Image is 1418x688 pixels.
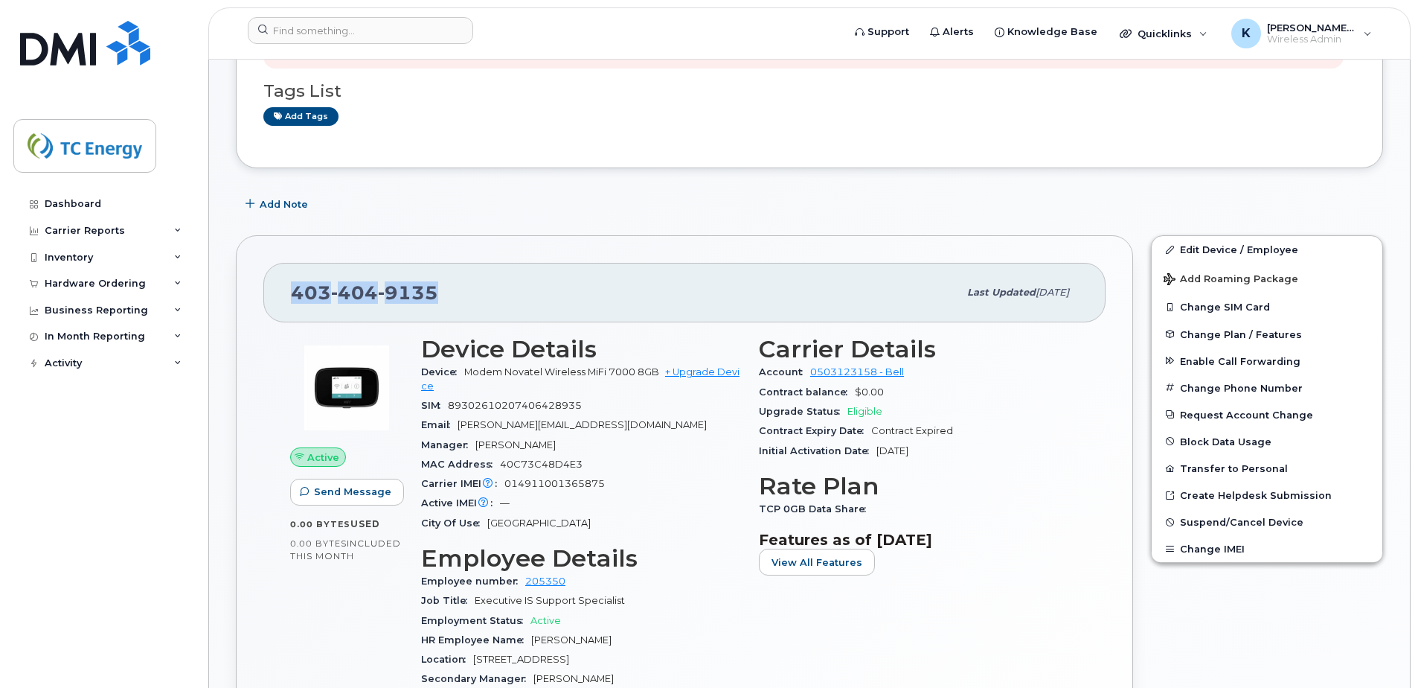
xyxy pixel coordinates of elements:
span: included this month [290,538,401,562]
a: Support [844,17,920,47]
span: [PERSON_NAME][EMAIL_ADDRESS][DOMAIN_NAME] [1267,22,1356,34]
span: SIM [421,400,448,411]
a: 205350 [525,576,565,587]
span: [GEOGRAPHIC_DATA] [487,517,591,529]
span: Contract Expiry Date [759,425,871,436]
button: Change SIM Card [1152,293,1382,320]
input: Find something... [248,17,473,44]
img: image20231002-3703462-u4uwl5.jpeg [302,343,391,433]
span: 40C73C48D4E3 [500,459,583,470]
button: Change Plan / Features [1152,321,1382,348]
span: K [1242,25,1251,42]
button: Transfer to Personal [1152,455,1382,482]
span: [PERSON_NAME][EMAIL_ADDRESS][DOMAIN_NAME] [458,419,707,430]
span: 0.00 Bytes [290,538,347,549]
button: Suspend/Cancel Device [1152,509,1382,535]
button: Change IMEI [1152,535,1382,562]
button: View All Features [759,549,875,576]
span: TCP 0GB Data Share [759,503,873,515]
span: Initial Activation Date [759,445,876,456]
span: HR Employee Name [421,634,531,646]
a: + Upgrade Device [421,366,740,391]
span: — [500,497,510,509]
span: Send Message [314,485,391,499]
span: Secondary Manager [421,673,533,684]
span: Enable Call Forwarding [1180,355,1300,366]
span: Contract balance [759,386,855,398]
a: Knowledge Base [984,17,1108,47]
span: 89302610207406428935 [448,400,582,411]
h3: Features as of [DATE] [759,531,1079,549]
span: Quicklinks [1138,28,1192,39]
span: 0.00 Bytes [290,519,350,529]
span: [PERSON_NAME] [475,439,556,450]
a: Create Helpdesk Submission [1152,482,1382,509]
span: City Of Use [421,517,487,529]
span: Location [421,654,473,665]
span: 9135 [378,281,438,304]
span: Suspend/Cancel Device [1180,517,1303,528]
span: Account [759,366,810,378]
h3: Device Details [421,336,741,363]
span: [DATE] [876,445,908,456]
span: Add Roaming Package [1164,273,1298,287]
span: Carrier IMEI [421,478,504,489]
span: 404 [331,281,378,304]
button: Change Phone Number [1152,375,1382,401]
span: Executive IS Support Specialist [475,595,625,606]
span: Knowledge Base [1007,25,1097,39]
iframe: Messenger Launcher [1353,623,1407,677]
button: Enable Call Forwarding [1152,348,1382,375]
span: 403 [291,281,438,304]
span: [PERSON_NAME] [531,634,612,646]
span: Employee number [421,576,525,587]
span: Alerts [943,25,974,39]
button: Add Roaming Package [1152,263,1382,293]
button: Block Data Usage [1152,428,1382,455]
span: Job Title [421,595,475,606]
span: MAC Address [421,459,500,470]
span: View All Features [771,555,862,570]
span: [PERSON_NAME] [533,673,614,684]
h3: Carrier Details [759,336,1079,363]
button: Request Account Change [1152,401,1382,428]
span: Active IMEI [421,497,500,509]
h3: Tags List [263,82,1356,101]
span: Eligible [847,406,882,417]
span: Last updated [967,287,1036,298]
span: Email [421,419,458,430]
span: Active [530,615,561,626]
span: Employment Status [421,615,530,626]
span: $0.00 [855,386,884,398]
div: Quicklinks [1109,19,1218,48]
span: Wireless Admin [1267,34,1356,45]
span: Manager [421,439,475,450]
span: 014911001365875 [504,478,605,489]
span: used [350,518,380,529]
span: Upgrade Status [759,406,847,417]
a: 0503123158 - Bell [810,366,904,378]
span: Add Note [260,197,308,211]
a: Edit Device / Employee [1152,236,1382,263]
span: Support [867,25,909,39]
span: Modem Novatel Wireless MiFi 7000 8GB [464,366,659,378]
button: Add Note [236,191,321,217]
span: [DATE] [1036,287,1069,298]
a: Add tags [263,107,339,126]
span: Device [421,366,464,378]
span: Change Plan / Features [1180,328,1302,340]
div: kevin_schnurr@tcenergy.com [1221,19,1382,48]
h3: Rate Plan [759,473,1079,500]
span: Contract Expired [871,425,953,436]
h3: Employee Details [421,545,741,572]
button: Send Message [290,479,404,506]
a: Alerts [920,17,984,47]
span: [STREET_ADDRESS] [473,654,569,665]
span: Active [307,450,339,465]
